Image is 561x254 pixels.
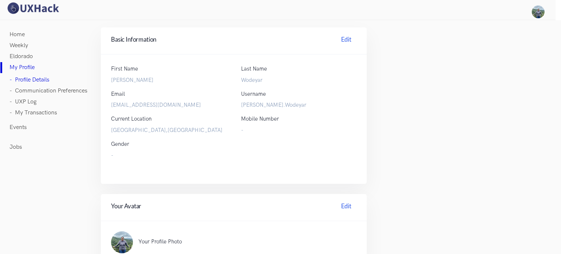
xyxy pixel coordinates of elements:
a: Home [9,29,25,40]
a: - My Transactions [9,107,57,118]
a: My Profile [9,62,35,73]
a: Events [9,122,27,133]
label: - [111,151,356,160]
label: Current Location [111,115,152,124]
a: Jobs [9,142,22,153]
img: UXHack logo [5,2,60,15]
a: - Profile Details [9,75,49,86]
a: - UXP Log [9,96,37,107]
a: Eldorado [9,51,33,62]
label: - [241,126,356,135]
h4: Your Avatar [111,202,356,213]
a: - Communication Preferences [9,86,87,96]
img: Your profile pic [532,5,545,18]
label: Email [111,90,125,99]
label: Last Name [241,65,267,73]
label: [EMAIL_ADDRESS][DOMAIN_NAME] [111,101,226,110]
label: [GEOGRAPHIC_DATA],[GEOGRAPHIC_DATA] [111,126,226,135]
label: First Name [111,65,138,73]
label: Gender [111,140,129,149]
p: Your Profile Photo [138,238,342,246]
label: Mobile Number [241,115,279,124]
label: [PERSON_NAME] [111,76,226,85]
img: ... [111,231,133,253]
a: Edit [336,35,356,46]
a: Weekly [9,40,28,51]
h4: Basic Information [111,35,356,46]
label: Username [241,90,266,99]
a: Edit [336,202,356,213]
label: [PERSON_NAME].Wodeyar [241,101,356,110]
label: Wodeyar [241,76,356,85]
